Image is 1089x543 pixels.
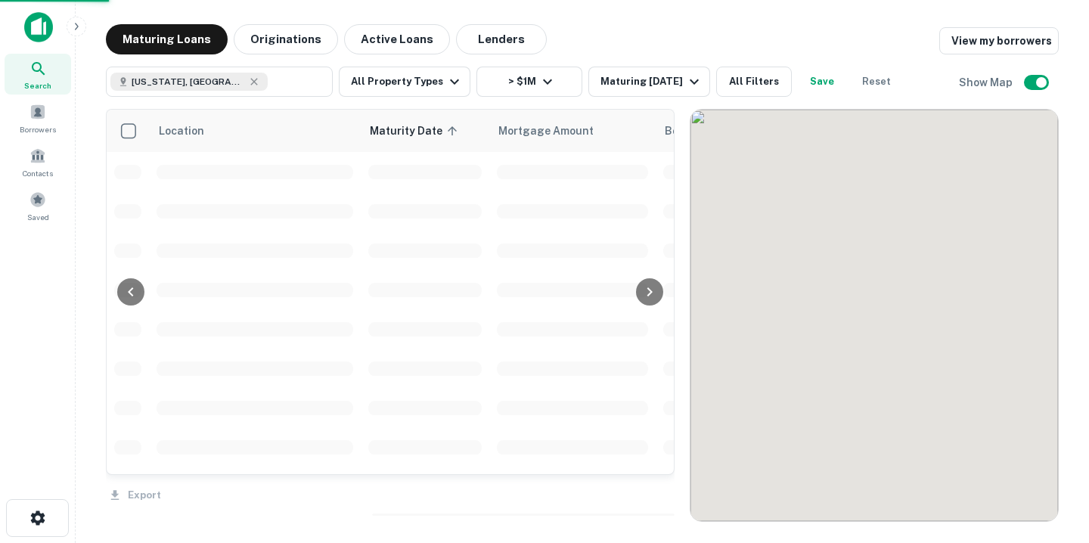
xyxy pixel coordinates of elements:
span: Maturity Date [370,122,462,140]
th: Mortgage Amount [489,110,656,152]
button: Active Loans [344,24,450,54]
span: Mortgage Amount [498,122,613,140]
span: Search [24,79,51,92]
a: Borrowers [5,98,71,138]
a: View my borrowers [939,27,1059,54]
th: Location [149,110,361,152]
a: Saved [5,185,71,226]
span: Saved [27,211,49,223]
span: Location [158,122,204,140]
div: 0 0 [690,110,1058,521]
button: All Property Types [339,67,470,97]
a: Contacts [5,141,71,182]
button: > $1M [476,67,582,97]
span: Borrowers [20,123,56,135]
div: Maturing [DATE] [600,73,703,91]
button: Lenders [456,24,547,54]
button: Reset [852,67,901,97]
button: Save your search to get updates of matches that match your search criteria. [798,67,846,97]
button: All Filters [716,67,792,97]
span: Borrower Name [665,122,744,140]
button: Maturing Loans [106,24,228,54]
button: Maturing [DATE] [588,67,710,97]
iframe: Chat Widget [1013,422,1089,495]
button: Originations [234,24,338,54]
a: Search [5,54,71,95]
h6: Show Map [959,74,1015,91]
img: capitalize-icon.png [24,12,53,42]
th: Maturity Date [361,110,489,152]
span: Contacts [23,167,53,179]
span: [US_STATE], [GEOGRAPHIC_DATA], [GEOGRAPHIC_DATA] [132,75,245,88]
